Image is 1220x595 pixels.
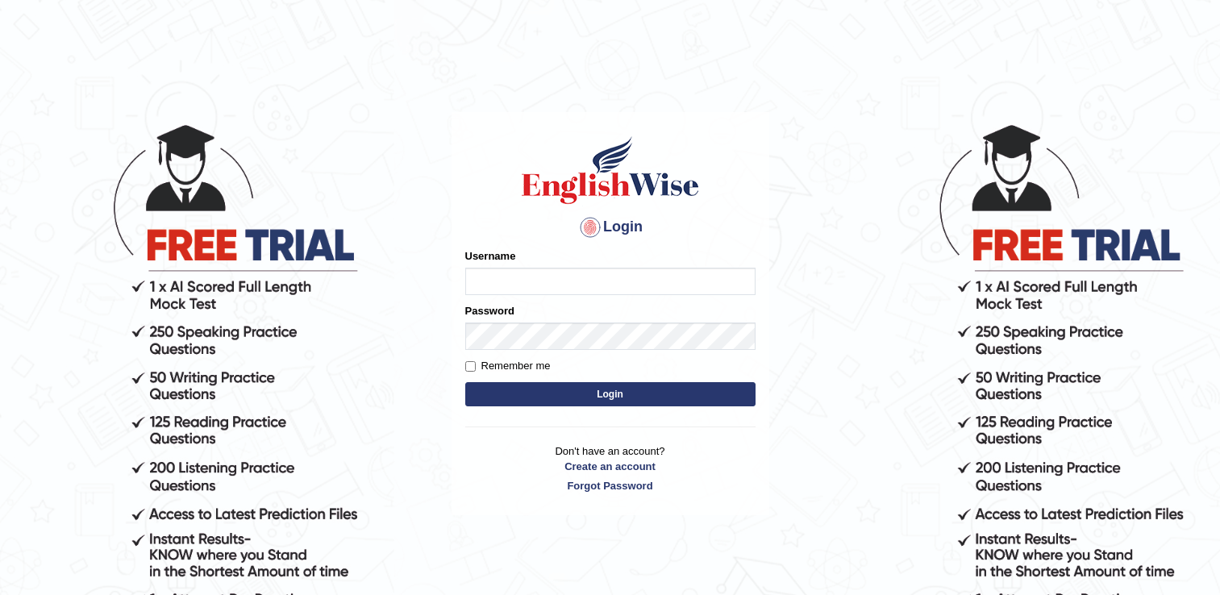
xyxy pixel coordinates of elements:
img: Logo of English Wise sign in for intelligent practice with AI [518,134,702,206]
p: Don't have an account? [465,443,756,493]
a: Create an account [465,459,756,474]
label: Username [465,248,516,264]
label: Remember me [465,358,551,374]
button: Login [465,382,756,406]
label: Password [465,303,514,318]
input: Remember me [465,361,476,372]
a: Forgot Password [465,478,756,493]
h4: Login [465,214,756,240]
